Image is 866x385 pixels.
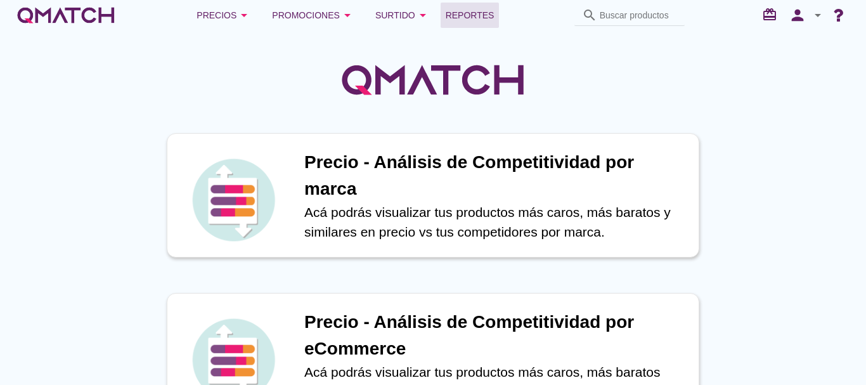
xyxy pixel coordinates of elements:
i: redeem [762,7,782,22]
div: Promociones [272,8,355,23]
i: arrow_drop_down [236,8,252,23]
a: iconPrecio - Análisis de Competitividad por marcaAcá podrás visualizar tus productos más caros, m... [149,133,717,258]
button: Precios [186,3,262,28]
i: search [582,8,597,23]
h1: Precio - Análisis de Competitividad por marca [304,149,686,202]
i: arrow_drop_down [415,8,430,23]
button: Surtido [365,3,441,28]
button: Promociones [262,3,365,28]
i: arrow_drop_down [340,8,355,23]
span: Reportes [446,8,494,23]
p: Acá podrás visualizar tus productos más caros, más baratos y similares en precio vs tus competido... [304,202,686,242]
img: icon [189,155,278,244]
i: person [785,6,810,24]
input: Buscar productos [600,5,677,25]
div: Precios [197,8,252,23]
img: QMatchLogo [338,48,528,112]
i: arrow_drop_down [810,8,825,23]
div: Surtido [375,8,430,23]
h1: Precio - Análisis de Competitividad por eCommerce [304,309,686,362]
a: Reportes [441,3,500,28]
a: white-qmatch-logo [15,3,117,28]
